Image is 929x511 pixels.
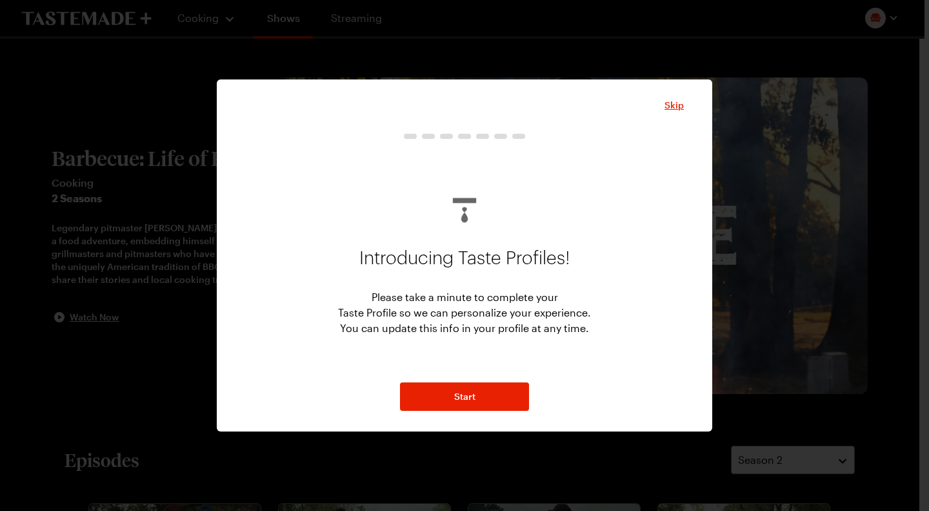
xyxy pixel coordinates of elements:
[664,99,684,112] button: Close
[400,382,529,411] button: NextStepButton
[338,289,591,336] p: Please take a minute to complete your Taste Profile so we can personalize your experience. You ca...
[359,238,570,279] p: Introducing Taste Profiles!
[664,99,684,112] span: Skip
[454,390,475,403] span: Start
